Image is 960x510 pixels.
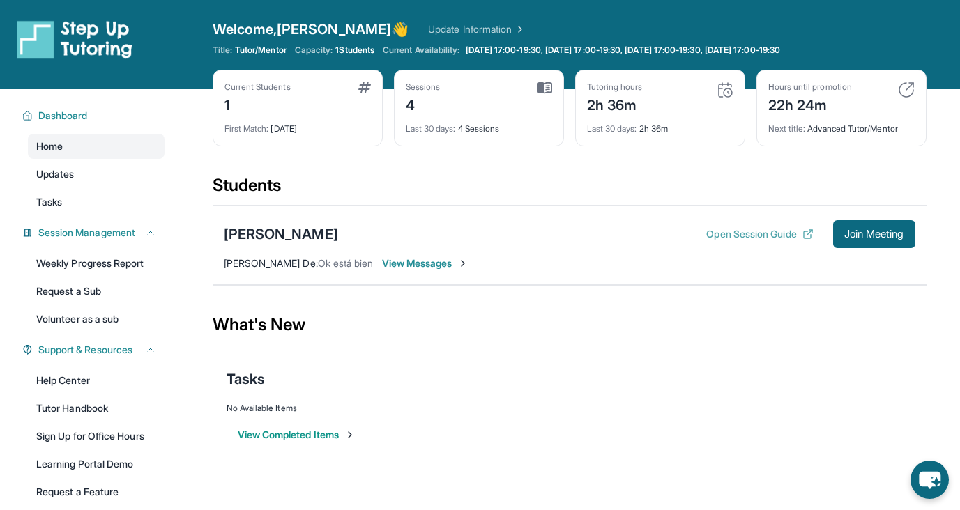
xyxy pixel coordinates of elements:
div: Tutoring hours [587,82,643,93]
span: Last 30 days : [587,123,637,134]
button: Dashboard [33,109,156,123]
button: Join Meeting [833,220,915,248]
div: [PERSON_NAME] [224,224,338,244]
button: Open Session Guide [706,227,813,241]
span: Tasks [227,369,265,389]
div: Hours until promotion [768,82,852,93]
span: Current Availability: [383,45,459,56]
span: [DATE] 17:00-19:30, [DATE] 17:00-19:30, [DATE] 17:00-19:30, [DATE] 17:00-19:30 [466,45,780,56]
span: Capacity: [295,45,333,56]
button: Support & Resources [33,343,156,357]
span: Tasks [36,195,62,209]
img: card [717,82,733,98]
a: Updates [28,162,165,187]
a: Learning Portal Demo [28,451,165,477]
span: Session Management [38,226,135,240]
span: Support & Resources [38,343,132,357]
span: Title: [213,45,232,56]
div: 2h 36m [587,115,733,134]
span: Ok está bien [318,257,374,269]
img: Chevron Right [512,22,526,36]
span: Join Meeting [844,230,904,238]
div: 22h 24m [768,93,852,115]
div: 4 [406,93,441,115]
div: Advanced Tutor/Mentor [768,115,915,134]
span: View Messages [382,256,469,270]
div: [DATE] [224,115,371,134]
span: [PERSON_NAME] De : [224,257,318,269]
a: Tasks [28,190,165,215]
a: Sign Up for Office Hours [28,424,165,449]
span: Dashboard [38,109,88,123]
span: Welcome, [PERSON_NAME] 👋 [213,20,409,39]
img: logo [17,20,132,59]
img: Chevron-Right [457,258,468,269]
img: card [537,82,552,94]
img: card [358,82,371,93]
div: What's New [213,294,927,355]
a: Volunteer as a sub [28,307,165,332]
div: Sessions [406,82,441,93]
div: 2h 36m [587,93,643,115]
span: Updates [36,167,75,181]
div: 1 [224,93,291,115]
button: Session Management [33,226,156,240]
a: Update Information [428,22,526,36]
div: Students [213,174,927,205]
a: [DATE] 17:00-19:30, [DATE] 17:00-19:30, [DATE] 17:00-19:30, [DATE] 17:00-19:30 [463,45,783,56]
span: First Match : [224,123,269,134]
span: Home [36,139,63,153]
span: 1 Students [335,45,374,56]
a: Home [28,134,165,159]
span: Next title : [768,123,806,134]
a: Request a Sub [28,279,165,304]
div: No Available Items [227,403,913,414]
div: Current Students [224,82,291,93]
a: Tutor Handbook [28,396,165,421]
span: Tutor/Mentor [235,45,287,56]
a: Request a Feature [28,479,165,504]
a: Weekly Progress Report [28,251,165,276]
img: card [898,82,915,98]
button: View Completed Items [238,428,356,442]
a: Help Center [28,368,165,393]
span: Last 30 days : [406,123,456,134]
button: chat-button [911,461,949,499]
div: 4 Sessions [406,115,552,134]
